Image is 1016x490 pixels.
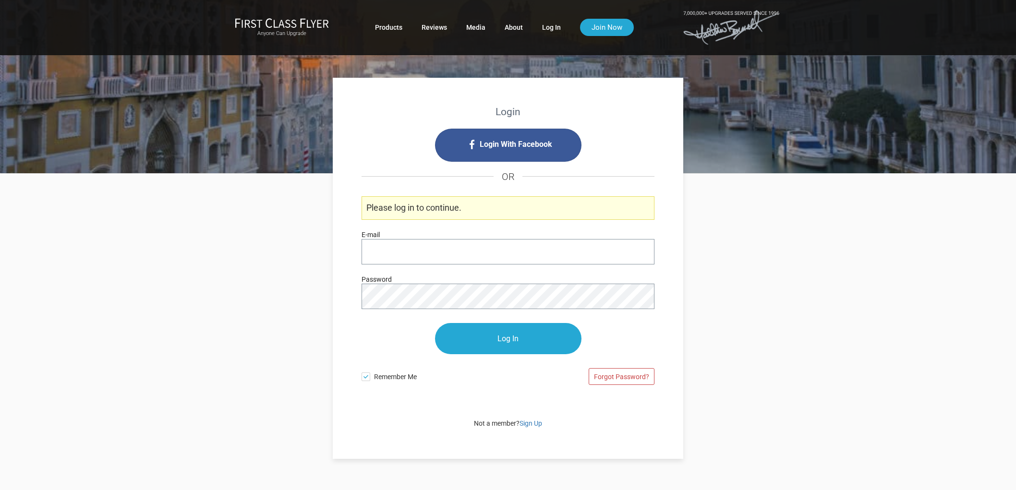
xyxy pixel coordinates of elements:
[435,129,581,162] i: Login with Facebook
[480,137,552,152] span: Login With Facebook
[580,19,634,36] a: Join Now
[505,19,523,36] a: About
[474,419,542,427] span: Not a member?
[496,106,520,118] strong: Login
[362,229,380,240] label: E-mail
[362,196,654,220] p: Please log in to continue.
[362,162,654,191] h4: OR
[466,19,485,36] a: Media
[422,19,447,36] a: Reviews
[375,19,402,36] a: Products
[235,18,329,28] img: First Class Flyer
[589,368,654,385] a: Forgot Password?
[362,274,392,285] label: Password
[235,30,329,37] small: Anyone Can Upgrade
[235,18,329,37] a: First Class FlyerAnyone Can Upgrade
[520,419,542,427] a: Sign Up
[542,19,561,36] a: Log In
[435,323,581,354] input: Log In
[374,368,508,382] span: Remember Me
